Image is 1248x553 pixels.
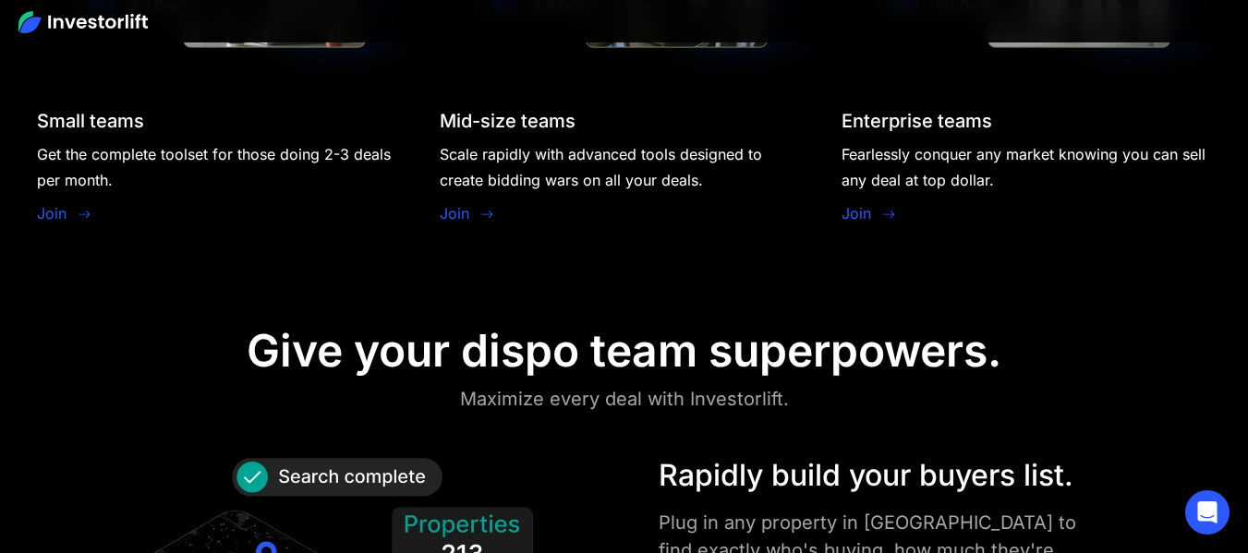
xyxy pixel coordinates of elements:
[460,384,789,414] div: Maximize every deal with Investorlift.
[842,141,1211,193] div: Fearlessly conquer any market knowing you can sell any deal at top dollar.
[440,110,576,132] div: Mid-size teams
[247,324,1001,378] div: Give your dispo team superpowers.
[37,110,144,132] div: Small teams
[37,202,67,224] a: Join
[440,141,809,193] div: Scale rapidly with advanced tools designed to create bidding wars on all your deals.
[659,453,1083,498] div: Rapidly build your buyers list.
[842,110,992,132] div: Enterprise teams
[842,202,871,224] a: Join
[440,202,469,224] a: Join
[37,141,406,193] div: Get the complete toolset for those doing 2-3 deals per month.
[1185,490,1230,535] div: Open Intercom Messenger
